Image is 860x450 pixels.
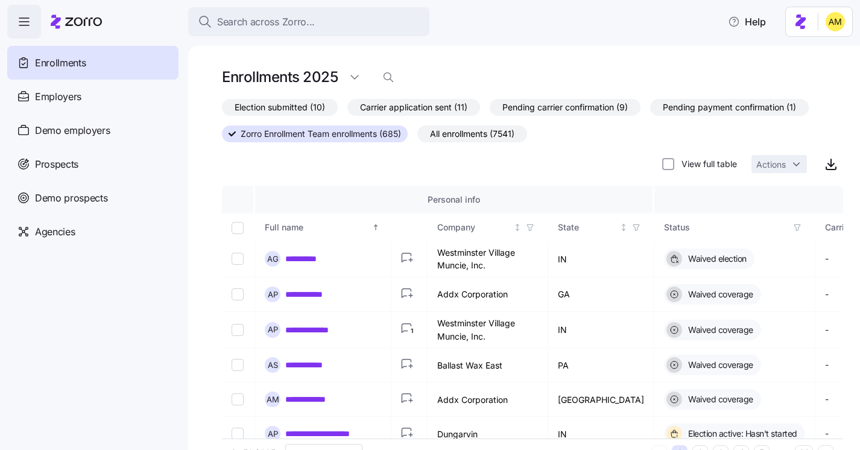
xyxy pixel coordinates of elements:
div: Personal info [265,193,643,206]
span: A M [267,396,279,404]
span: Enrollments [35,55,86,71]
td: Addx Corporation [428,277,548,312]
a: Demo prospects [7,181,179,215]
span: Waived coverage [685,393,753,405]
td: Addx Corporation [428,382,548,417]
a: Agencies [7,215,179,249]
div: Not sorted [513,223,522,232]
input: Select all records [232,222,244,234]
a: Employers [7,80,179,113]
span: Election active: Hasn't started [685,428,797,440]
th: CompanyNot sorted [428,214,548,241]
span: Carrier application sent (11) [360,100,467,115]
div: Not sorted [619,223,628,232]
span: - [825,393,829,405]
span: Waived coverage [685,359,753,371]
button: 1 [401,318,417,342]
span: - [825,359,829,371]
span: A P [268,291,278,299]
button: Actions [751,155,807,173]
div: Company [437,221,511,234]
div: Sorted ascending [372,223,380,232]
input: Select record 5 [232,393,244,405]
input: Select record 3 [232,324,244,336]
th: StateNot sorted [548,214,654,241]
span: Pending payment confirmation (1) [663,100,796,115]
text: 1 [411,327,414,334]
span: Employers [35,89,81,104]
input: Select record 2 [232,288,244,300]
button: Help [718,10,776,34]
span: - [825,324,829,336]
span: - [825,253,829,265]
div: Full name [265,221,370,234]
div: Status [664,221,788,234]
label: View full table [674,158,737,170]
td: Westminster Village Muncie, Inc. [428,241,548,277]
span: Waived coverage [685,324,753,336]
span: Actions [756,160,786,169]
a: Prospects [7,147,179,181]
td: GA [548,277,654,312]
span: A P [268,326,278,334]
span: Prospects [35,157,78,172]
span: A P [268,430,278,438]
input: Select record 4 [232,359,244,371]
span: Demo prospects [35,191,108,206]
img: dfaaf2f2725e97d5ef9e82b99e83f4d7 [826,12,845,31]
td: IN [548,312,654,348]
td: PA [548,348,654,382]
span: Pending carrier confirmation (9) [502,100,628,115]
td: [GEOGRAPHIC_DATA] [548,382,654,417]
span: - [825,288,829,300]
span: Help [728,14,766,29]
span: Agencies [35,224,75,239]
button: Search across Zorro... [188,7,429,36]
span: A S [268,361,278,369]
input: Select record 6 [232,428,244,440]
span: Waived coverage [685,288,753,300]
span: A G [267,255,279,263]
th: Full nameSorted ascending [255,214,391,241]
h1: Enrollments 2025 [222,68,338,86]
td: Ballast Wax East [428,348,548,382]
input: Select record 1 [232,253,244,265]
span: Zorro Enrollment Team enrollments (685) [241,126,401,142]
span: Waived election [685,253,747,265]
span: Demo employers [35,123,110,138]
span: - [825,428,829,440]
td: IN [548,241,654,277]
span: Search across Zorro... [217,14,315,30]
div: State [558,221,617,234]
a: Enrollments [7,46,179,80]
a: Demo employers [7,113,179,147]
span: Election submitted (10) [235,100,325,115]
td: Westminster Village Muncie, Inc. [428,312,548,348]
span: All enrollments (7541) [430,126,514,142]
